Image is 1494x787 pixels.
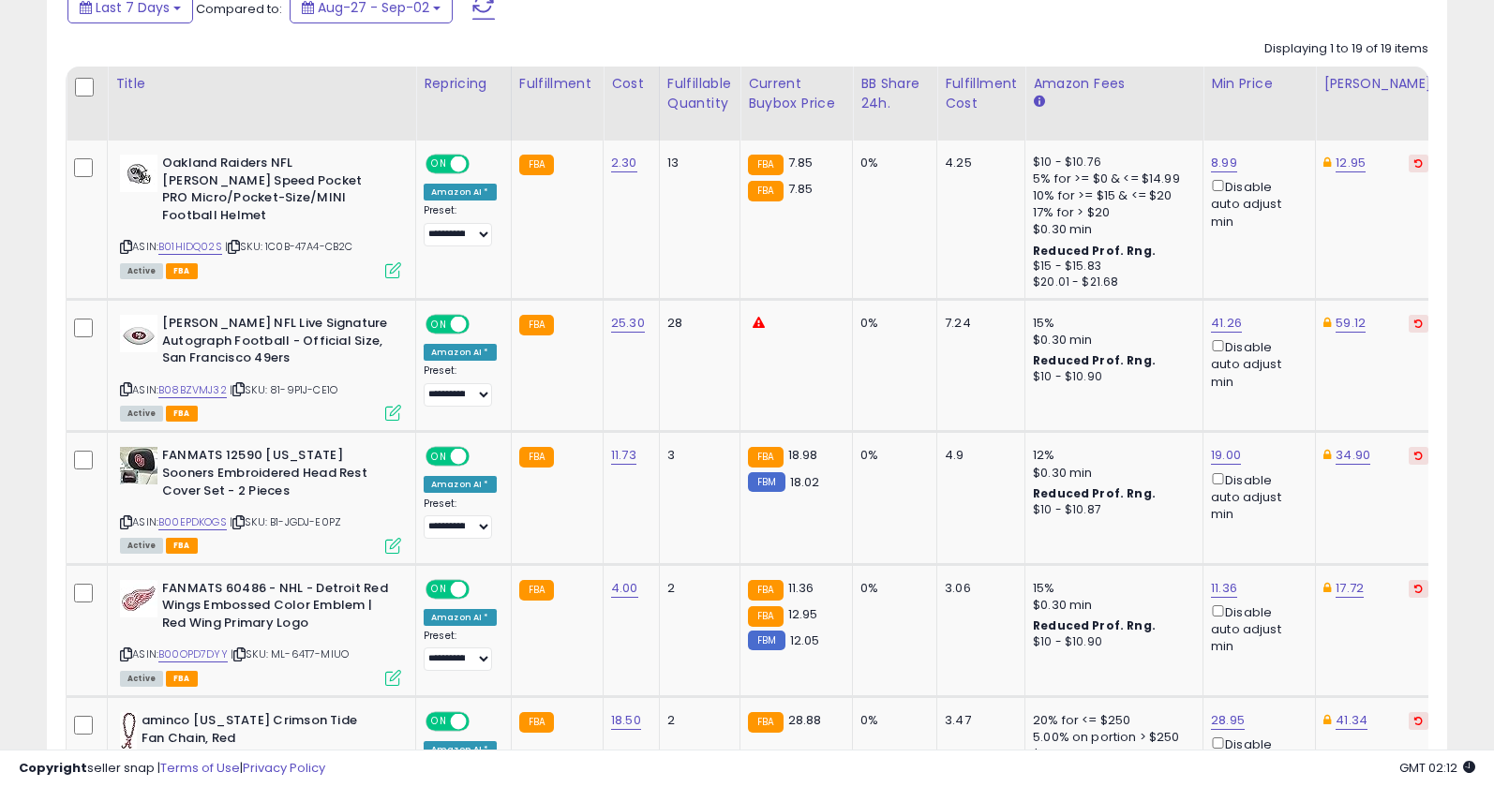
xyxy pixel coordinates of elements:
div: Amazon AI * [424,609,497,626]
span: 18.98 [788,446,818,464]
span: ON [427,581,451,597]
div: Fulfillable Quantity [667,74,732,113]
div: seller snap | | [19,760,325,778]
b: FANMATS 12590 [US_STATE] Sooners Embroidered Head Rest Cover Set - 2 Pieces [162,447,390,504]
div: Fulfillment Cost [945,74,1017,113]
span: | SKU: 81-9P1J-CE1O [230,382,337,397]
div: $10 - $10.76 [1033,155,1188,171]
img: 41Q09FceiLL._SL40_.jpg [120,580,157,617]
span: All listings currently available for purchase on Amazon [120,263,163,279]
div: $0.30 min [1033,597,1188,614]
span: 12.95 [788,605,818,623]
div: Preset: [424,204,497,246]
span: | SKU: ML-64T7-MIUO [231,646,349,661]
div: $0.30 min [1033,221,1188,238]
small: FBA [519,580,554,601]
div: Fulfillment [519,74,595,94]
div: ASIN: [120,580,401,684]
small: Amazon Fees. [1033,94,1044,111]
div: 4.9 [945,447,1010,464]
a: 41.26 [1211,314,1242,333]
div: Amazon AI * [424,344,497,361]
small: FBA [519,447,554,468]
b: Oakland Raiders NFL [PERSON_NAME] Speed Pocket PRO Micro/Pocket-Size/MINI Football Helmet [162,155,390,229]
div: 5.00% on portion > $250 [1033,729,1188,746]
div: Amazon Fees [1033,74,1195,94]
div: 20% for <= $250 [1033,712,1188,729]
div: Title [115,74,408,94]
div: Cost [611,74,651,94]
span: 12.05 [790,631,820,649]
div: Preset: [424,630,497,672]
div: ASIN: [120,315,401,419]
b: [PERSON_NAME] NFL Live Signature Autograph Football - Official Size, San Francisco 49ers [162,315,390,372]
div: $0.30 min [1033,332,1188,349]
div: 0% [860,712,922,729]
a: 25.30 [611,314,645,333]
a: B08BZVMJ32 [158,382,227,398]
small: FBA [748,712,783,733]
div: 15% [1033,580,1188,597]
a: 12.95 [1336,154,1366,172]
b: Reduced Prof. Rng. [1033,617,1156,633]
img: 41pNowMSlTL._SL40_.jpg [120,712,137,750]
img: 41Ugh5NMicL._SL40_.jpg [120,315,157,352]
div: 3.06 [945,580,1010,597]
small: FBA [519,315,554,335]
div: 7.24 [945,315,1010,332]
div: 13 [667,155,725,171]
div: 2 [667,580,725,597]
div: 0% [860,447,922,464]
div: 0% [860,155,922,171]
b: aminco [US_STATE] Crimson Tide Fan Chain, Red [142,712,369,751]
div: $10 - $10.90 [1033,634,1188,650]
div: 28 [667,315,725,332]
small: FBM [748,631,784,650]
span: FBA [166,538,198,554]
div: ASIN: [120,447,401,551]
img: 51lE7OqrFfL._SL40_.jpg [120,447,157,484]
span: 11.36 [788,579,814,597]
a: Privacy Policy [243,759,325,777]
a: 4.00 [611,579,638,598]
div: 0% [860,580,922,597]
div: ASIN: [120,155,401,276]
div: 3.47 [945,712,1010,729]
div: 3 [667,447,725,464]
small: FBA [519,712,554,733]
div: Amazon AI * [424,184,497,200]
a: B00OPD7DYY [158,646,228,662]
span: 7.85 [788,180,814,198]
small: FBA [748,580,783,601]
span: ON [427,317,451,333]
a: B00EPDKOGS [158,514,227,530]
span: FBA [166,263,198,279]
span: OFF [467,156,497,172]
div: Amazon AI * [424,476,497,493]
small: FBM [748,472,784,492]
span: 7.85 [788,154,814,171]
span: OFF [467,581,497,597]
a: 59.12 [1336,314,1366,333]
b: Reduced Prof. Rng. [1033,243,1156,259]
a: 2.30 [611,154,637,172]
div: [PERSON_NAME] [1323,74,1435,94]
div: Disable auto adjust min [1211,601,1301,656]
img: 31vWPXzdN8L._SL40_.jpg [120,155,157,192]
a: 34.90 [1336,446,1370,465]
span: FBA [166,671,198,687]
a: 19.00 [1211,446,1241,465]
div: $10 - $10.90 [1033,369,1188,385]
span: All listings currently available for purchase on Amazon [120,538,163,554]
span: ON [427,714,451,730]
span: All listings currently available for purchase on Amazon [120,671,163,687]
span: OFF [467,714,497,730]
a: 11.36 [1211,579,1237,598]
small: FBA [519,155,554,175]
a: 41.34 [1336,711,1367,730]
a: 11.73 [611,446,636,465]
span: ON [427,449,451,465]
b: Reduced Prof. Rng. [1033,352,1156,368]
div: Min Price [1211,74,1307,94]
span: 28.88 [788,711,822,729]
